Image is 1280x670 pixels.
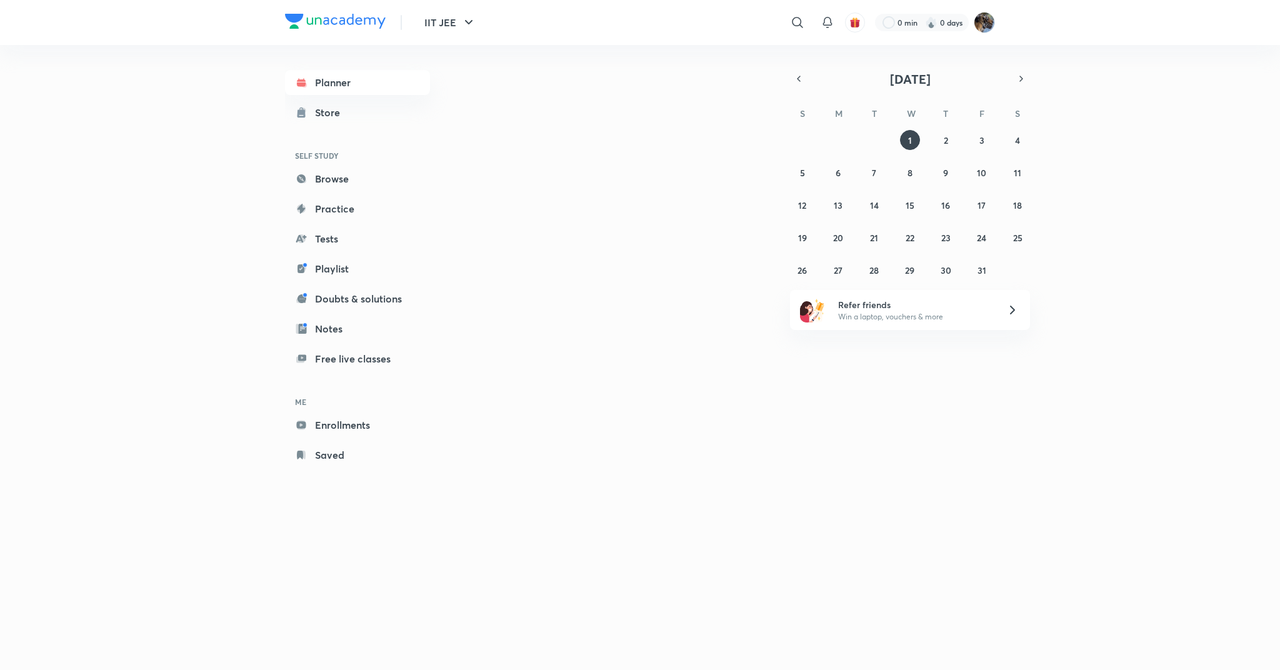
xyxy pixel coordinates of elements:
button: October 11, 2025 [1007,162,1027,182]
abbr: Wednesday [907,107,916,119]
abbr: October 27, 2025 [834,264,842,276]
abbr: October 30, 2025 [941,264,951,276]
abbr: October 13, 2025 [834,199,842,211]
button: October 25, 2025 [1007,227,1027,247]
button: October 20, 2025 [828,227,848,247]
button: October 15, 2025 [900,195,920,215]
abbr: October 5, 2025 [800,167,805,179]
a: Store [285,100,430,125]
abbr: Monday [835,107,842,119]
a: Saved [285,442,430,467]
button: October 3, 2025 [972,130,992,150]
button: October 30, 2025 [936,260,956,280]
button: October 14, 2025 [864,195,884,215]
abbr: Saturday [1015,107,1020,119]
button: October 26, 2025 [792,260,812,280]
a: Tests [285,226,430,251]
abbr: Friday [979,107,984,119]
abbr: October 4, 2025 [1015,134,1020,146]
button: October 24, 2025 [972,227,992,247]
button: October 17, 2025 [972,195,992,215]
h6: ME [285,391,430,412]
iframe: Help widget launcher [1169,621,1266,656]
h6: Refer friends [838,298,992,311]
button: October 31, 2025 [972,260,992,280]
a: Company Logo [285,14,386,32]
abbr: October 2, 2025 [944,134,948,146]
abbr: October 26, 2025 [797,264,807,276]
button: October 16, 2025 [936,195,956,215]
button: October 23, 2025 [936,227,956,247]
abbr: October 25, 2025 [1013,232,1022,244]
abbr: October 11, 2025 [1014,167,1021,179]
img: avatar [849,17,861,28]
a: Doubts & solutions [285,286,430,311]
button: October 22, 2025 [900,227,920,247]
abbr: October 20, 2025 [833,232,843,244]
abbr: October 10, 2025 [977,167,986,179]
abbr: Tuesday [872,107,877,119]
button: October 13, 2025 [828,195,848,215]
button: IIT JEE [417,10,484,35]
abbr: October 28, 2025 [869,264,879,276]
abbr: Thursday [943,107,948,119]
abbr: October 1, 2025 [908,134,912,146]
abbr: October 14, 2025 [870,199,879,211]
abbr: October 8, 2025 [907,167,912,179]
img: streak [925,16,937,29]
a: Playlist [285,256,430,281]
p: Win a laptop, vouchers & more [838,311,992,322]
button: October 10, 2025 [972,162,992,182]
button: October 8, 2025 [900,162,920,182]
abbr: October 16, 2025 [941,199,950,211]
abbr: October 19, 2025 [798,232,807,244]
button: October 18, 2025 [1007,195,1027,215]
button: October 6, 2025 [828,162,848,182]
button: October 1, 2025 [900,130,920,150]
button: October 29, 2025 [900,260,920,280]
button: October 28, 2025 [864,260,884,280]
a: Planner [285,70,430,95]
button: [DATE] [807,70,1012,87]
button: October 27, 2025 [828,260,848,280]
button: October 7, 2025 [864,162,884,182]
abbr: October 29, 2025 [905,264,914,276]
img: Company Logo [285,14,386,29]
abbr: October 3, 2025 [979,134,984,146]
img: Chayan Mehta [974,12,995,33]
div: Store [315,105,347,120]
abbr: Sunday [800,107,805,119]
button: October 4, 2025 [1007,130,1027,150]
img: referral [800,297,825,322]
button: October 19, 2025 [792,227,812,247]
abbr: October 9, 2025 [943,167,948,179]
a: Notes [285,316,430,341]
button: October 9, 2025 [936,162,956,182]
h6: SELF STUDY [285,145,430,166]
abbr: October 31, 2025 [977,264,986,276]
a: Practice [285,196,430,221]
span: [DATE] [890,71,931,87]
button: October 12, 2025 [792,195,812,215]
button: October 2, 2025 [936,130,956,150]
a: Enrollments [285,412,430,437]
a: Free live classes [285,346,430,371]
abbr: October 24, 2025 [977,232,986,244]
abbr: October 6, 2025 [836,167,841,179]
abbr: October 22, 2025 [906,232,914,244]
button: avatar [845,12,865,32]
a: Browse [285,166,430,191]
button: October 5, 2025 [792,162,812,182]
abbr: October 18, 2025 [1013,199,1022,211]
abbr: October 12, 2025 [798,199,806,211]
abbr: October 7, 2025 [872,167,876,179]
abbr: October 15, 2025 [906,199,914,211]
abbr: October 21, 2025 [870,232,878,244]
abbr: October 23, 2025 [941,232,951,244]
abbr: October 17, 2025 [977,199,986,211]
button: October 21, 2025 [864,227,884,247]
